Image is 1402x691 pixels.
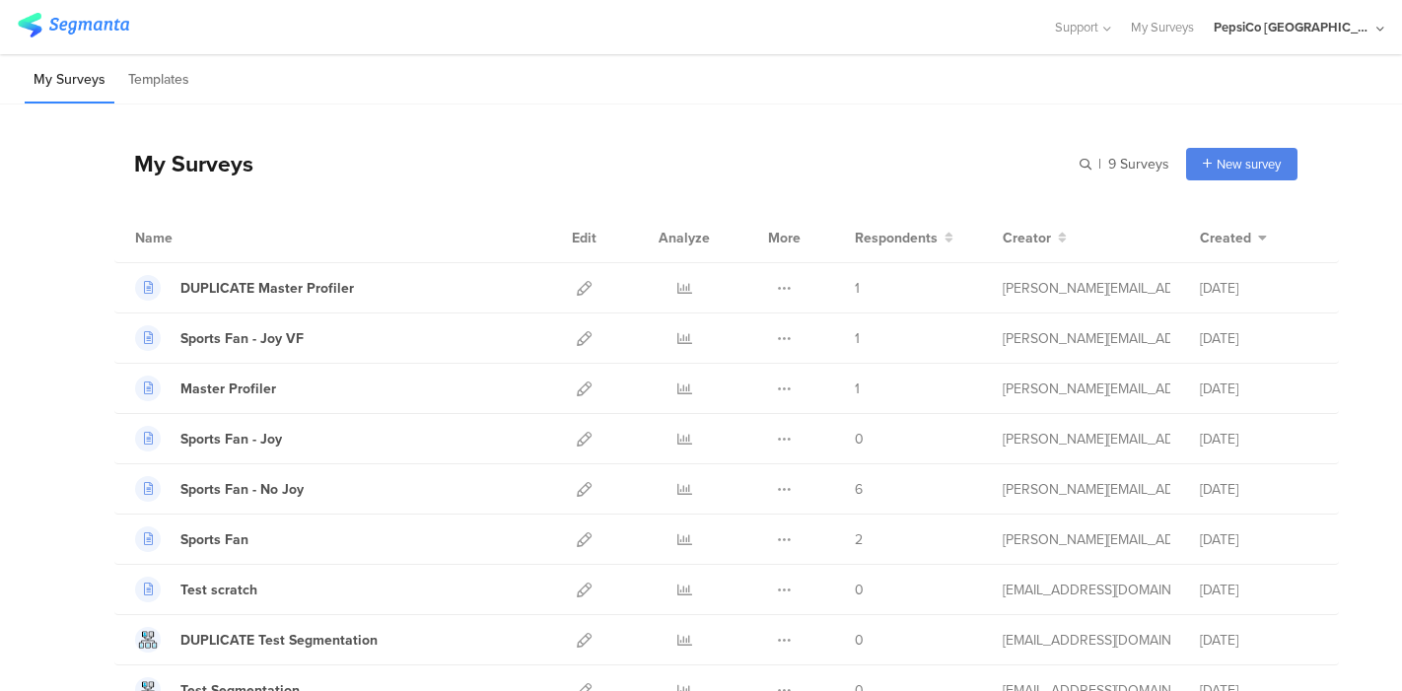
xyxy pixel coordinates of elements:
[1200,630,1318,651] div: [DATE]
[1200,379,1318,399] div: [DATE]
[180,630,378,651] div: DUPLICATE Test Segmentation
[855,228,938,248] span: Respondents
[1200,278,1318,299] div: [DATE]
[180,479,304,500] div: Sports Fan - No Joy
[1003,529,1170,550] div: ana.munoz@pepsico.com
[1214,18,1371,36] div: PepsiCo [GEOGRAPHIC_DATA]
[855,580,864,600] span: 0
[180,379,276,399] div: Master Profiler
[855,479,863,500] span: 6
[135,325,304,351] a: Sports Fan - Joy VF
[25,57,114,104] li: My Surveys
[1200,580,1318,600] div: [DATE]
[119,57,198,104] li: Templates
[1200,228,1251,248] span: Created
[135,376,276,401] a: Master Profiler
[1200,228,1267,248] button: Created
[1200,479,1318,500] div: [DATE]
[135,228,253,248] div: Name
[855,278,860,299] span: 1
[1003,228,1051,248] span: Creator
[1003,479,1170,500] div: ana.munoz@pepsico.com
[1108,154,1169,174] span: 9 Surveys
[655,213,714,262] div: Analyze
[855,328,860,349] span: 1
[855,630,864,651] span: 0
[180,429,282,449] div: Sports Fan - Joy
[180,278,354,299] div: DUPLICATE Master Profiler
[135,426,282,451] a: Sports Fan - Joy
[18,13,129,37] img: segmanta logo
[855,379,860,399] span: 1
[1200,328,1318,349] div: [DATE]
[180,580,257,600] div: Test scratch
[114,147,253,180] div: My Surveys
[135,476,304,502] a: Sports Fan - No Joy
[135,526,248,552] a: Sports Fan
[1200,429,1318,449] div: [DATE]
[1217,155,1281,173] span: New survey
[1200,529,1318,550] div: [DATE]
[180,529,248,550] div: Sports Fan
[763,213,806,262] div: More
[180,328,304,349] div: Sports Fan - Joy VF
[1003,278,1170,299] div: ana.munoz@pepsico.com
[135,627,378,653] a: DUPLICATE Test Segmentation
[855,429,864,449] span: 0
[1055,18,1098,36] span: Support
[1003,228,1067,248] button: Creator
[135,577,257,602] a: Test scratch
[1003,580,1170,600] div: shai@segmanta.com
[855,228,953,248] button: Respondents
[563,213,605,262] div: Edit
[1003,379,1170,399] div: ana.munoz@pepsico.com
[855,529,863,550] span: 2
[1003,429,1170,449] div: ana.munoz@pepsico.com
[1095,154,1104,174] span: |
[135,275,354,301] a: DUPLICATE Master Profiler
[1003,328,1170,349] div: ana.munoz@pepsico.com
[1003,630,1170,651] div: shai@segmanta.com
